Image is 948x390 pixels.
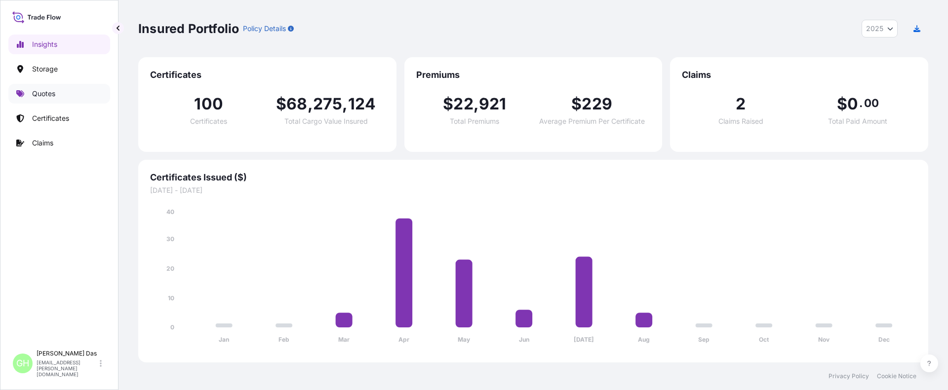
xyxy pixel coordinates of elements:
[682,69,916,81] span: Claims
[479,96,507,112] span: 921
[32,64,58,74] p: Storage
[37,359,98,377] p: [EMAIL_ADDRESS][PERSON_NAME][DOMAIN_NAME]
[698,336,710,343] tspan: Sep
[32,39,57,49] p: Insights
[877,372,916,380] a: Cookie Notice
[219,336,229,343] tspan: Jan
[348,96,376,112] span: 124
[338,336,350,343] tspan: Mar
[736,96,746,112] span: 2
[37,350,98,357] p: [PERSON_NAME] Das
[170,323,174,331] tspan: 0
[450,118,499,125] span: Total Premiums
[458,336,471,343] tspan: May
[574,336,594,343] tspan: [DATE]
[286,96,307,112] span: 68
[138,21,239,36] p: Insured Portfolio
[166,265,174,272] tspan: 20
[759,336,769,343] tspan: Oct
[453,96,473,112] span: 22
[718,118,763,125] span: Claims Raised
[519,336,529,343] tspan: Jun
[398,336,409,343] tspan: Apr
[828,118,887,125] span: Total Paid Amount
[32,89,55,99] p: Quotes
[168,294,174,302] tspan: 10
[829,372,869,380] a: Privacy Policy
[847,96,858,112] span: 0
[276,96,286,112] span: $
[416,69,651,81] span: Premiums
[194,96,223,112] span: 100
[8,59,110,79] a: Storage
[166,208,174,215] tspan: 40
[278,336,289,343] tspan: Feb
[539,118,645,125] span: Average Premium Per Certificate
[8,133,110,153] a: Claims
[443,96,453,112] span: $
[243,24,286,34] p: Policy Details
[8,84,110,104] a: Quotes
[342,96,348,112] span: ,
[862,20,898,37] button: Year Selector
[166,235,174,243] tspan: 30
[150,185,916,195] span: [DATE] - [DATE]
[638,336,650,343] tspan: Aug
[190,118,227,125] span: Certificates
[16,358,29,368] span: GH
[474,96,479,112] span: ,
[582,96,612,112] span: 229
[32,113,69,123] p: Certificates
[150,69,385,81] span: Certificates
[878,336,890,343] tspan: Dec
[313,96,343,112] span: 275
[32,138,53,148] p: Claims
[308,96,313,112] span: ,
[864,99,879,107] span: 00
[571,96,582,112] span: $
[8,35,110,54] a: Insights
[818,336,830,343] tspan: Nov
[837,96,847,112] span: $
[284,118,368,125] span: Total Cargo Value Insured
[859,99,863,107] span: .
[866,24,883,34] span: 2025
[8,108,110,128] a: Certificates
[150,172,916,183] span: Certificates Issued ($)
